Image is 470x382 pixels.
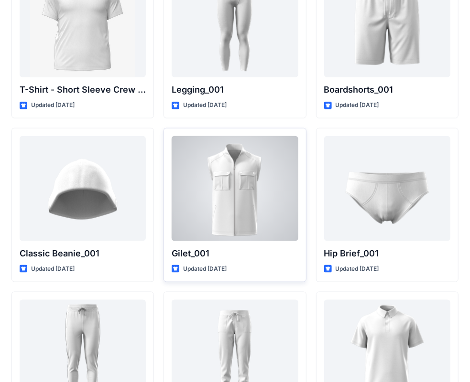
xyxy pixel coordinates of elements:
p: Updated [DATE] [31,264,75,274]
p: Boardshorts_001 [324,83,450,96]
a: Hip Brief_001 [324,136,450,241]
p: T-Shirt - Short Sleeve Crew Neck [20,83,146,96]
a: Classic Beanie_001 [20,136,146,241]
p: Classic Beanie_001 [20,247,146,260]
p: Legging_001 [172,83,298,96]
p: Updated [DATE] [183,264,227,274]
a: Gilet_001 [172,136,298,241]
p: Updated [DATE] [183,100,227,110]
p: Updated [DATE] [336,100,379,110]
p: Gilet_001 [172,247,298,260]
p: Hip Brief_001 [324,247,450,260]
p: Updated [DATE] [336,264,379,274]
p: Updated [DATE] [31,100,75,110]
